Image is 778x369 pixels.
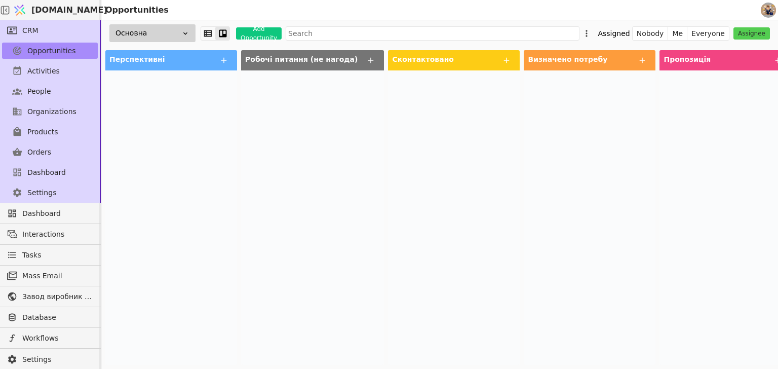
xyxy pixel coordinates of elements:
a: Interactions [2,226,98,242]
h2: Opportunities [101,4,169,16]
span: Завод виробник металочерепиці - B2B платформа [22,291,93,302]
span: Products [27,127,58,137]
span: Settings [27,188,56,198]
a: CRM [2,22,98,39]
a: Organizations [2,103,98,120]
div: Основна [109,24,196,42]
div: Assigned [598,26,630,41]
a: Opportunities [2,43,98,59]
a: Mass Email [2,268,98,284]
a: Завод виробник металочерепиці - B2B платформа [2,288,98,305]
a: Database [2,309,98,325]
span: Mass Email [22,271,93,281]
a: People [2,83,98,99]
a: Products [2,124,98,140]
span: Settings [22,354,93,365]
a: Activities [2,63,98,79]
span: Пропозиція [664,55,711,63]
span: Organizations [27,106,76,117]
img: Logo [12,1,27,20]
span: Перспективні [109,55,165,63]
span: Tasks [22,250,42,261]
img: 1758274860868-menedger1-700x473.jpg [761,5,776,15]
span: CRM [22,25,38,36]
span: Database [22,312,93,323]
span: Визначено потребу [528,55,607,63]
button: Nobody [633,26,669,41]
a: Workflows [2,330,98,346]
span: Activities [27,66,60,77]
span: Interactions [22,229,93,240]
span: [DOMAIN_NAME] [31,4,107,16]
span: Opportunities [27,46,76,56]
a: Settings [2,184,98,201]
span: Сконтактовано [392,55,453,63]
span: Dashboard [22,208,93,219]
a: Settings [2,351,98,367]
a: Orders [2,144,98,160]
button: Me [668,26,687,41]
span: Dashboard [27,167,66,178]
a: Add Opportunity [230,27,282,40]
button: Add Opportunity [236,27,282,40]
span: People [27,86,51,97]
a: Dashboard [2,205,98,222]
button: Assignee [733,27,770,40]
input: Search [286,26,579,41]
a: Dashboard [2,164,98,180]
span: Робочі питання (не нагода) [245,55,358,63]
span: Orders [27,147,51,158]
a: Tasks [2,247,98,263]
a: [DOMAIN_NAME] [10,1,101,20]
span: Workflows [22,333,93,344]
button: Everyone [687,26,729,41]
